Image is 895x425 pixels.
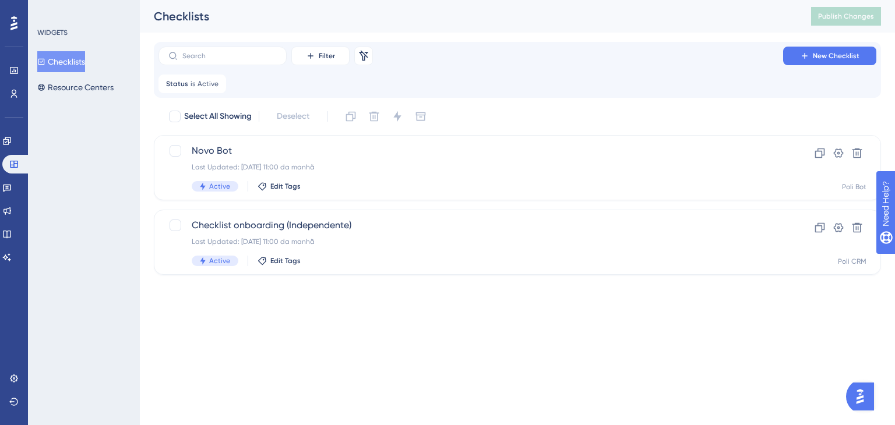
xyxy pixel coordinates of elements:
div: Poli Bot [842,182,866,192]
span: Active [209,256,230,265]
button: Resource Centers [37,77,114,98]
span: Deselect [277,109,309,123]
span: Status [166,79,188,88]
div: Poli CRM [838,257,866,266]
div: Checklists [154,8,782,24]
button: New Checklist [783,47,876,65]
button: Checklists [37,51,85,72]
button: Edit Tags [258,182,301,191]
button: Filter [291,47,350,65]
span: Publish Changes [818,12,874,21]
span: is [191,79,195,88]
button: Publish Changes [811,7,881,26]
span: Novo Bot [192,144,750,158]
span: Edit Tags [270,256,301,265]
iframe: UserGuiding AI Assistant Launcher [846,379,881,414]
span: Filter [319,51,335,61]
input: Search [182,52,277,60]
span: New Checklist [813,51,859,61]
span: Select All Showing [184,109,252,123]
button: Deselect [266,106,320,127]
span: Active [209,182,230,191]
div: Last Updated: [DATE] 11:00 da manhã [192,237,750,246]
span: Active [198,79,219,88]
button: Edit Tags [258,256,301,265]
span: Checklist onboarding (Independente) [192,218,750,232]
span: Need Help? [27,3,73,17]
div: Last Updated: [DATE] 11:00 da manhã [192,162,750,172]
span: Edit Tags [270,182,301,191]
div: WIDGETS [37,28,68,37]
